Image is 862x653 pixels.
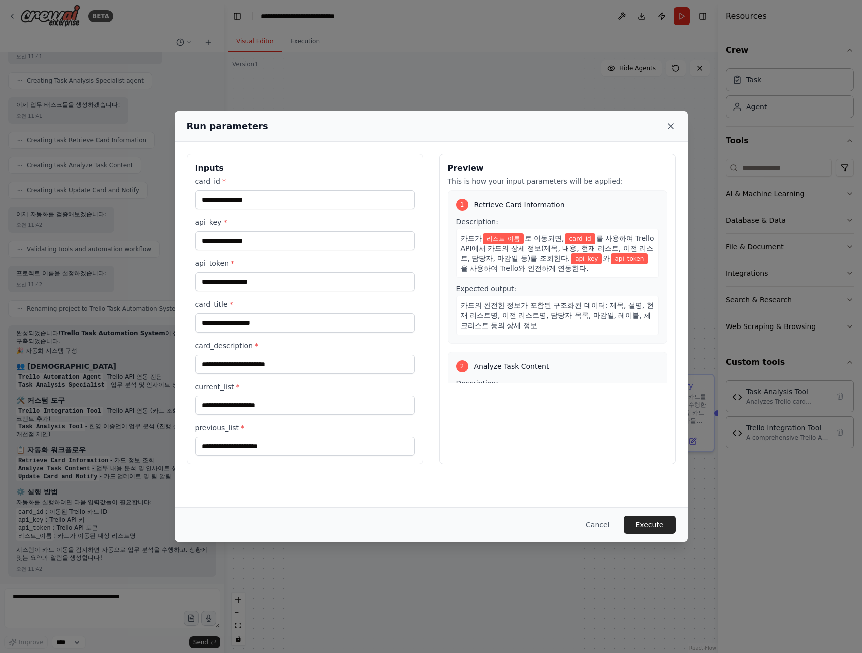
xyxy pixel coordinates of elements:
span: 카드가 [461,234,482,242]
div: 1 [456,199,468,211]
p: This is how your input parameters will be applied: [448,176,667,186]
span: Retrieve Card Information [474,200,565,210]
span: 로 이동되면, [525,234,564,242]
span: 카드의 완전한 정보가 포함된 구조화된 데이터: 제목, 설명, 현재 리스트명, 이전 리스트명, 담당자 목록, 마감일, 레이블, 체크리스트 등의 상세 정보 [461,301,654,330]
h3: Inputs [195,162,415,174]
span: 를 사용하여 Trello API에서 카드의 상세 정보(제목, 내용, 현재 리스트, 이전 리스트, 담당자, 마감일 등)를 조회한다. [461,234,654,262]
label: current_list [195,382,415,392]
label: api_token [195,258,415,268]
span: Variable: api_key [571,253,602,264]
label: api_key [195,217,415,227]
label: card_description [195,341,415,351]
button: Cancel [578,516,617,534]
span: Expected output: [456,285,517,293]
label: card_title [195,299,415,309]
span: Variable: card_id [565,233,595,244]
span: 을 사용하여 Trello와 안전하게 연동한다. [461,264,589,272]
label: previous_list [195,423,415,433]
span: Description: [456,218,498,226]
div: 2 [456,360,468,372]
span: 와 [603,254,610,262]
button: Execute [624,516,676,534]
span: Variable: api_token [611,253,648,264]
span: Variable: 리스트_이름 [483,233,524,244]
h2: Run parameters [187,119,268,133]
span: Description: [456,379,498,387]
span: Analyze Task Content [474,361,549,371]
h3: Preview [448,162,667,174]
label: card_id [195,176,415,186]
